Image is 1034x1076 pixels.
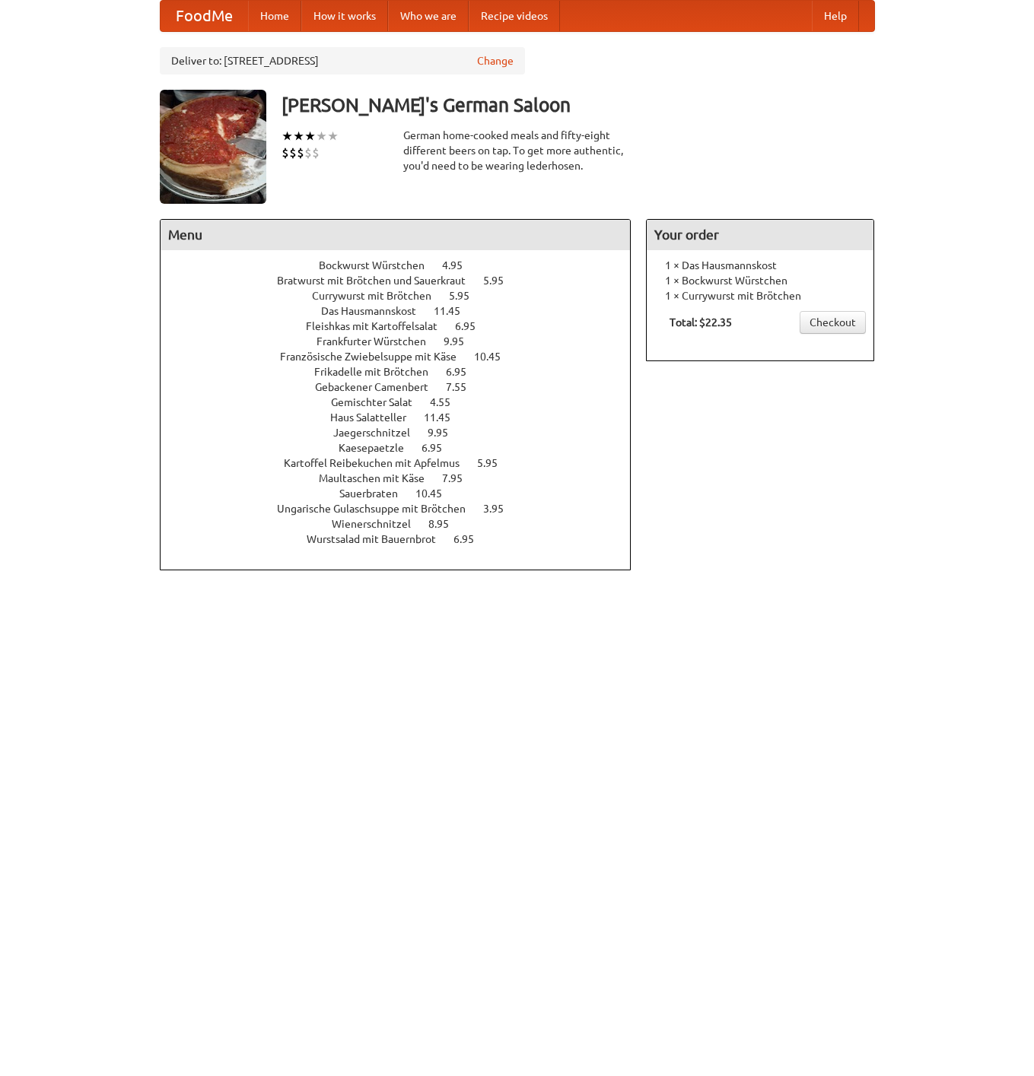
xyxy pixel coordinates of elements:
a: Ungarische Gulaschsuppe mit Brötchen 3.95 [277,503,532,515]
a: How it works [301,1,388,31]
span: 9.95 [444,335,479,348]
span: 6.95 [446,366,482,378]
h3: [PERSON_NAME]'s German Saloon [282,90,875,120]
a: Bratwurst mit Brötchen und Sauerkraut 5.95 [277,275,532,287]
a: Help [812,1,859,31]
span: Ungarische Gulaschsuppe mit Brötchen [277,503,481,515]
span: 4.55 [430,396,466,408]
img: angular.jpg [160,90,266,204]
a: Kaesepaetzle 6.95 [339,442,470,454]
span: 5.95 [477,457,513,469]
li: ★ [293,128,304,144]
span: Fleishkas mit Kartoffelsalat [306,320,453,332]
span: 6.95 [455,320,491,332]
span: Wurstsalad mit Bauernbrot [307,533,451,545]
h4: Your order [647,220,873,250]
div: German home-cooked meals and fifty-eight different beers on tap. To get more authentic, you'd nee... [403,128,632,173]
span: Haus Salatteller [330,411,422,424]
li: $ [282,144,289,161]
span: Frankfurter Würstchen [317,335,441,348]
span: Currywurst mit Brötchen [312,290,447,302]
a: FoodMe [161,1,248,31]
li: $ [297,144,304,161]
span: 6.95 [453,533,489,545]
span: Gemischter Salat [331,396,428,408]
span: Bockwurst Würstchen [319,259,440,271]
span: 10.45 [474,351,516,363]
a: Currywurst mit Brötchen 5.95 [312,290,498,302]
span: 5.95 [449,290,485,302]
span: Kaesepaetzle [339,442,419,454]
span: 4.95 [442,259,478,271]
a: Checkout [800,311,866,334]
span: Wienerschnitzel [332,518,426,530]
span: Bratwurst mit Brötchen und Sauerkraut [277,275,481,287]
li: ★ [316,128,327,144]
span: Gebackener Camenbert [315,381,444,393]
a: Gebackener Camenbert 7.55 [315,381,495,393]
a: Maultaschen mit Käse 7.95 [319,472,491,484]
li: ★ [327,128,339,144]
a: Change [477,53,514,68]
a: Gemischter Salat 4.55 [331,396,479,408]
li: 1 × Bockwurst Würstchen [654,273,866,288]
a: Sauerbraten 10.45 [339,487,470,500]
span: 6.95 [422,442,457,454]
li: $ [289,144,297,161]
span: Jaegerschnitzel [333,427,425,439]
span: 8.95 [428,518,464,530]
span: 7.55 [446,381,482,393]
span: Maultaschen mit Käse [319,472,440,484]
span: Sauerbraten [339,487,413,500]
span: 7.95 [442,472,478,484]
a: Bockwurst Würstchen 4.95 [319,259,491,271]
li: ★ [304,128,316,144]
a: Haus Salatteller 11.45 [330,411,479,424]
span: 3.95 [483,503,519,515]
h4: Menu [161,220,631,250]
a: Frankfurter Würstchen 9.95 [317,335,492,348]
span: Frikadelle mit Brötchen [314,366,444,378]
span: Französische Zwiebelsuppe mit Käse [280,351,472,363]
a: Fleishkas mit Kartoffelsalat 6.95 [306,320,504,332]
a: Frikadelle mit Brötchen 6.95 [314,366,495,378]
a: Recipe videos [469,1,560,31]
span: 9.95 [428,427,463,439]
a: Wurstsalad mit Bauernbrot 6.95 [307,533,502,545]
a: Französische Zwiebelsuppe mit Käse 10.45 [280,351,529,363]
li: 1 × Das Hausmannskost [654,258,866,273]
li: $ [304,144,312,161]
span: 11.45 [424,411,466,424]
span: 10.45 [415,487,457,500]
div: Deliver to: [STREET_ADDRESS] [160,47,525,75]
b: Total: $22.35 [670,316,732,329]
a: Home [248,1,301,31]
span: 11.45 [434,305,476,317]
a: Wienerschnitzel 8.95 [332,518,477,530]
span: Das Hausmannskost [321,305,431,317]
span: Kartoffel Reibekuchen mit Apfelmus [284,457,475,469]
span: 5.95 [483,275,519,287]
a: Das Hausmannskost 11.45 [321,305,488,317]
a: Kartoffel Reibekuchen mit Apfelmus 5.95 [284,457,526,469]
li: $ [312,144,320,161]
li: 1 × Currywurst mit Brötchen [654,288,866,303]
a: Jaegerschnitzel 9.95 [333,427,476,439]
a: Who we are [388,1,469,31]
li: ★ [282,128,293,144]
